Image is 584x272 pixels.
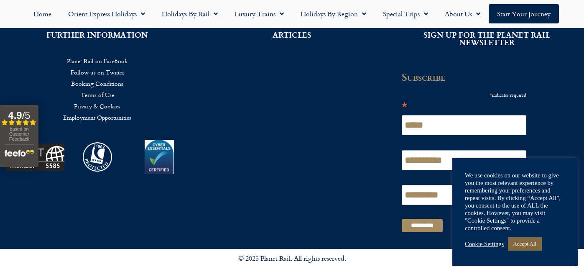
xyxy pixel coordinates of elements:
[13,31,182,38] h2: FURTHER INFORMATION
[508,237,541,250] a: Accept All
[207,31,377,38] h2: ARTICLES
[13,55,182,123] nav: Menu
[13,112,182,123] a: Employment Opportunities
[402,89,526,100] div: indicates required
[465,240,504,248] a: Cookie Settings
[489,4,559,23] a: Start your Journey
[153,4,226,23] a: Holidays by Rail
[292,4,375,23] a: Holidays by Region
[465,172,565,232] div: We use cookies on our website to give you the most relevant experience by remembering your prefer...
[13,89,182,100] a: Terms of Use
[13,55,182,67] a: Planet Rail on Facebook
[436,4,489,23] a: About Us
[13,78,182,89] a: Booking Conditions
[402,31,571,46] h2: SIGN UP FOR THE PLANET RAIL NEWSLETTER
[4,4,580,23] nav: Menu
[13,67,182,78] a: Follow us on Twitter
[375,4,436,23] a: Special Trips
[13,100,182,112] a: Privacy & Cookies
[402,71,531,83] h2: Subscribe
[54,253,530,264] p: © 2025 Planet Rail. All rights reserved.
[60,4,153,23] a: Orient Express Holidays
[25,4,60,23] a: Home
[226,4,292,23] a: Luxury Trains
